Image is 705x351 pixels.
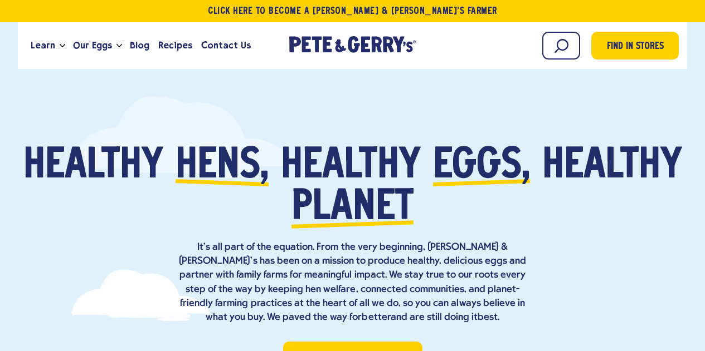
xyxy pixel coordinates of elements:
[542,32,580,60] input: Search
[542,146,682,187] span: healthy
[60,44,65,48] button: Open the dropdown menu for Learn
[478,312,498,323] strong: best
[125,31,154,61] a: Blog
[176,146,269,187] span: hens,
[197,31,255,61] a: Contact Us
[433,146,530,187] span: eggs,
[591,32,679,60] a: Find in Stores
[23,146,163,187] span: Healthy
[31,38,55,52] span: Learn
[158,38,192,52] span: Recipes
[607,39,664,55] span: Find in Stores
[281,146,421,187] span: healthy
[362,312,390,323] strong: better
[26,31,60,61] a: Learn
[116,44,122,48] button: Open the dropdown menu for Our Eggs
[130,38,149,52] span: Blog
[174,240,531,324] p: It’s all part of the equation. From the very beginning, [PERSON_NAME] & [PERSON_NAME]’s has been ...
[69,31,116,61] a: Our Eggs
[291,187,414,229] span: planet
[154,31,197,61] a: Recipes
[73,38,112,52] span: Our Eggs
[201,38,251,52] span: Contact Us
